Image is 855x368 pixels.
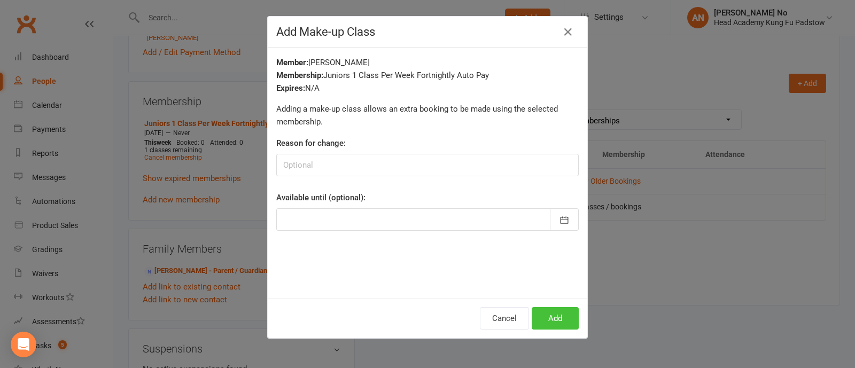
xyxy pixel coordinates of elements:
[276,191,366,204] label: Available until (optional):
[276,71,323,80] strong: Membership:
[276,103,579,128] p: Adding a make-up class allows an extra booking to be made using the selected membership.
[276,58,308,67] strong: Member:
[276,154,579,176] input: Optional
[480,307,529,330] button: Cancel
[276,56,579,69] div: [PERSON_NAME]
[276,69,579,82] div: Juniors 1 Class Per Week Fortnightly Auto Pay
[276,25,579,38] h4: Add Make-up Class
[276,83,305,93] strong: Expires:
[559,24,577,41] button: Close
[532,307,579,330] button: Add
[276,82,579,95] div: N/A
[11,332,36,357] div: Open Intercom Messenger
[276,137,346,150] label: Reason for change:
